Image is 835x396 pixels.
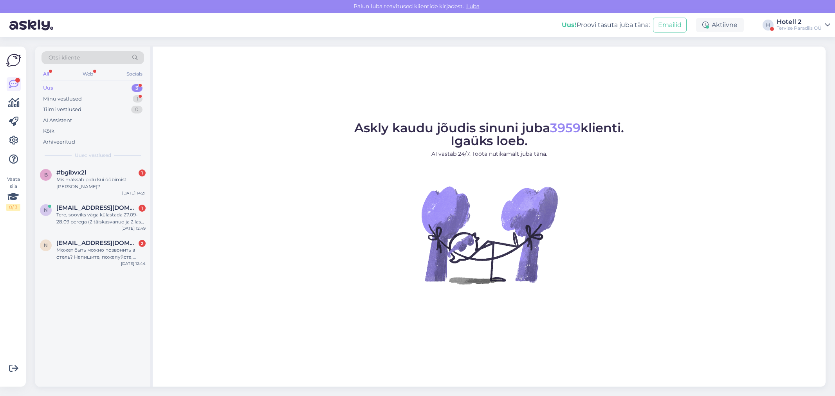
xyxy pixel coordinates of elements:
[550,120,581,135] span: 3959
[43,127,54,135] div: Kõik
[41,69,50,79] div: All
[777,25,822,31] div: Tervise Paradiis OÜ
[56,211,146,225] div: Tere, sooviks väga külastada 27.09-28.09 perega (2 täiskasvanud ja 2 last, 6a, 10a) Tervise Parad...
[44,207,48,213] span: n
[44,172,48,178] span: b
[354,120,624,148] span: Askly kaudu jõudis sinuni juba klienti. Igaüks loeb.
[6,204,20,211] div: 0 / 3
[777,19,822,25] div: Hotell 2
[6,176,20,211] div: Vaata siia
[562,21,577,29] b: Uus!
[139,205,146,212] div: 1
[56,239,138,247] span: natalja.suhacka@gmail.com
[81,69,95,79] div: Web
[56,247,146,261] div: Может быть можно позвонить в отель? Напишите, пожалуйста, номер телефона отдела бронирования.
[121,225,146,231] div: [DATE] 12:49
[75,152,111,159] span: Uued vestlused
[653,18,687,32] button: Emailid
[696,18,744,32] div: Aktiivne
[562,20,650,30] div: Proovi tasuta juba täna:
[777,19,830,31] a: Hotell 2Tervise Paradiis OÜ
[49,54,80,62] span: Otsi kliente
[464,3,482,10] span: Luba
[43,106,81,113] div: Tiimi vestlused
[133,95,142,103] div: 1
[44,242,48,248] span: n
[43,95,82,103] div: Minu vestlused
[121,261,146,266] div: [DATE] 12:44
[131,106,142,113] div: 0
[125,69,144,79] div: Socials
[139,240,146,247] div: 2
[56,176,146,190] div: Mis maksab pidu kui ööbimist [PERSON_NAME]?
[6,53,21,68] img: Askly Logo
[132,84,142,92] div: 3
[122,190,146,196] div: [DATE] 14:21
[43,117,72,124] div: AI Assistent
[56,169,86,176] span: #bgibvx2l
[354,150,624,158] p: AI vastab 24/7. Tööta nutikamalt juba täna.
[139,169,146,176] div: 1
[419,164,560,305] img: No Chat active
[763,20,774,31] div: H
[43,138,75,146] div: Arhiveeritud
[56,204,138,211] span: nele1234@hotmail.com
[43,84,53,92] div: Uus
